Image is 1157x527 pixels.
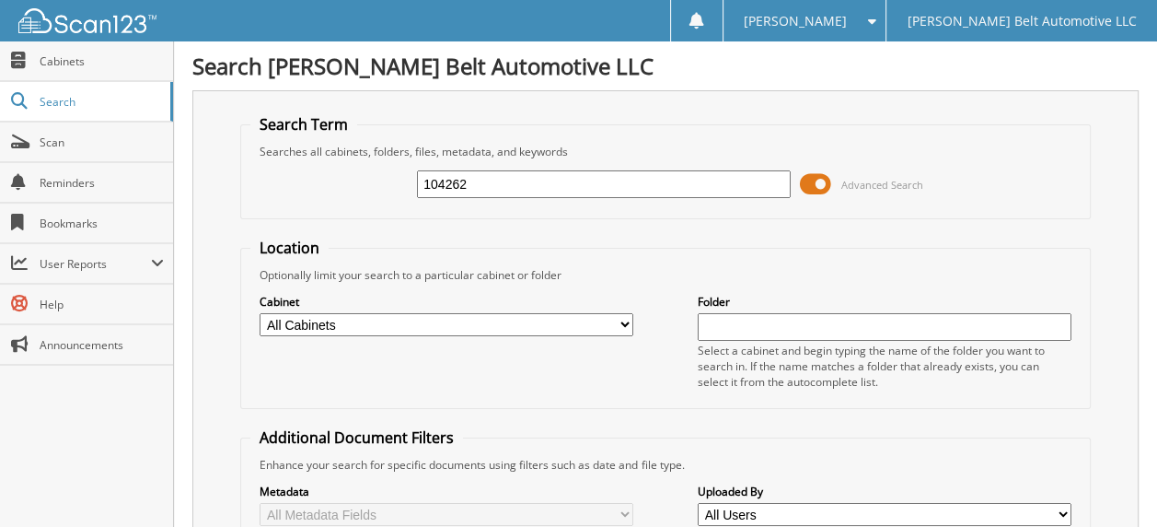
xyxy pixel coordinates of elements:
[40,337,164,353] span: Announcements
[250,267,1080,283] div: Optionally limit your search to a particular cabinet or folder
[250,144,1080,159] div: Searches all cabinets, folders, files, metadata, and keywords
[250,238,329,258] legend: Location
[1065,439,1157,527] iframe: Chat Widget
[250,114,357,135] legend: Search Term
[40,175,164,191] span: Reminders
[250,427,463,448] legend: Additional Document Filters
[698,343,1071,390] div: Select a cabinet and begin typing the name of the folder you want to search in. If the name match...
[40,297,164,312] span: Help
[192,51,1139,81] h1: Search [PERSON_NAME] Belt Automotive LLC
[250,457,1080,473] div: Enhance your search for specific documents using filters such as date and file type.
[40,94,161,110] span: Search
[698,294,1071,310] label: Folder
[744,16,847,27] span: [PERSON_NAME]
[907,16,1136,27] span: [PERSON_NAME] Belt Automotive LLC
[841,178,923,192] span: Advanced Search
[18,8,156,33] img: scan123-logo-white.svg
[698,484,1071,499] label: Uploaded By
[40,216,164,231] span: Bookmarks
[260,484,633,499] label: Metadata
[40,135,164,150] span: Scan
[40,53,164,69] span: Cabinets
[40,256,151,272] span: User Reports
[260,294,633,310] label: Cabinet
